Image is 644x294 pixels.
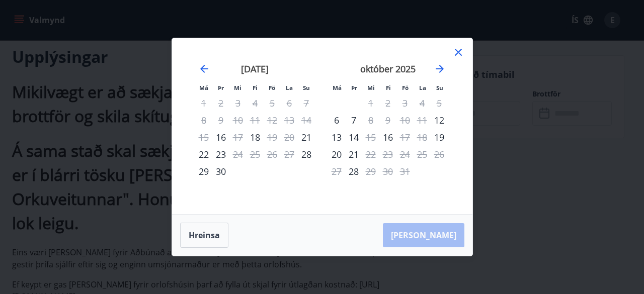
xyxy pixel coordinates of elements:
td: Not available. miðvikudagur, 3. september 2025 [229,94,247,112]
small: Mi [234,84,242,91]
div: Aðeins innritun í boði [379,129,396,146]
td: Not available. miðvikudagur, 8. október 2025 [362,112,379,129]
td: Not available. laugardagur, 20. september 2025 [281,129,298,146]
td: Not available. miðvikudagur, 29. október 2025 [362,163,379,180]
small: Fi [253,84,258,91]
div: Aðeins innritun í boði [431,129,448,146]
td: Not available. fimmtudagur, 30. október 2025 [379,163,396,180]
td: Choose mánudagur, 22. september 2025 as your check-in date. It’s available. [195,146,212,163]
div: 30 [212,163,229,180]
small: Fö [269,84,275,91]
small: Þr [351,84,357,91]
td: Choose þriðjudagur, 21. október 2025 as your check-in date. It’s available. [345,146,362,163]
td: Not available. föstudagur, 26. september 2025 [264,146,281,163]
td: Not available. föstudagur, 3. október 2025 [396,94,414,112]
td: Not available. mánudagur, 8. september 2025 [195,112,212,129]
div: Aðeins innritun í boði [247,129,264,146]
td: Not available. föstudagur, 24. október 2025 [396,146,414,163]
small: La [286,84,293,91]
div: 21 [345,146,362,163]
div: 20 [328,146,345,163]
div: Calendar [184,50,460,202]
div: Aðeins innritun í boði [298,129,315,146]
strong: [DATE] [241,63,269,75]
td: Not available. fimmtudagur, 9. október 2025 [379,112,396,129]
small: Mi [367,84,375,91]
td: Not available. mánudagur, 27. október 2025 [328,163,345,180]
div: Aðeins útritun í boði [362,146,379,163]
div: Aðeins útritun í boði [362,129,379,146]
div: Move backward to switch to the previous month. [198,63,210,75]
td: Choose sunnudagur, 21. september 2025 as your check-in date. It’s available. [298,129,315,146]
td: Not available. þriðjudagur, 2. september 2025 [212,94,229,112]
td: Not available. laugardagur, 4. október 2025 [414,94,431,112]
td: Not available. laugardagur, 11. október 2025 [414,112,431,129]
div: Aðeins innritun í boði [212,129,229,146]
td: Choose mánudagur, 20. október 2025 as your check-in date. It’s available. [328,146,345,163]
td: Not available. sunnudagur, 26. október 2025 [431,146,448,163]
td: Choose þriðjudagur, 7. október 2025 as your check-in date. It’s available. [345,112,362,129]
td: Choose þriðjudagur, 23. september 2025 as your check-in date. It’s available. [212,146,229,163]
div: Aðeins útritun í boði [396,129,414,146]
td: Choose sunnudagur, 12. október 2025 as your check-in date. It’s available. [431,112,448,129]
div: Aðeins innritun í boði [345,163,362,180]
td: Choose þriðjudagur, 14. október 2025 as your check-in date. It’s available. [345,129,362,146]
td: Choose mánudagur, 13. október 2025 as your check-in date. It’s available. [328,129,345,146]
div: 13 [328,129,345,146]
td: Not available. fimmtudagur, 4. september 2025 [247,94,264,112]
td: Not available. föstudagur, 5. september 2025 [264,94,281,112]
td: Not available. fimmtudagur, 23. október 2025 [379,146,396,163]
div: Aðeins útritun í boði [362,163,379,180]
div: Aðeins útritun í boði [229,129,247,146]
td: Not available. föstudagur, 12. september 2025 [264,112,281,129]
td: Not available. laugardagur, 25. október 2025 [414,146,431,163]
div: 29 [195,163,212,180]
td: Not available. miðvikudagur, 15. október 2025 [362,129,379,146]
div: Aðeins útritun í boði [362,94,379,112]
td: Not available. sunnudagur, 7. september 2025 [298,94,315,112]
div: Aðeins innritun í boði [328,112,345,129]
td: Not available. laugardagur, 27. september 2025 [281,146,298,163]
td: Not available. þriðjudagur, 9. september 2025 [212,112,229,129]
td: Not available. laugardagur, 13. september 2025 [281,112,298,129]
strong: október 2025 [360,63,416,75]
td: Not available. föstudagur, 31. október 2025 [396,163,414,180]
div: Move forward to switch to the next month. [434,63,446,75]
div: Aðeins innritun í boði [298,146,315,163]
div: Aðeins útritun í boði [229,146,247,163]
td: Not available. laugardagur, 6. september 2025 [281,94,298,112]
small: Þr [218,84,224,91]
small: Su [303,84,310,91]
div: Aðeins útritun í boði [362,112,379,129]
td: Not available. mánudagur, 1. september 2025 [195,94,212,112]
button: Hreinsa [180,223,228,248]
td: Not available. miðvikudagur, 17. september 2025 [229,129,247,146]
td: Choose þriðjudagur, 30. september 2025 as your check-in date. It’s available. [212,163,229,180]
small: Fi [386,84,391,91]
small: Má [333,84,342,91]
small: Su [436,84,443,91]
td: Not available. fimmtudagur, 2. október 2025 [379,94,396,112]
td: Not available. miðvikudagur, 10. september 2025 [229,112,247,129]
td: Choose fimmtudagur, 18. september 2025 as your check-in date. It’s available. [247,129,264,146]
td: Not available. fimmtudagur, 25. september 2025 [247,146,264,163]
div: Aðeins innritun í boði [431,112,448,129]
td: Not available. sunnudagur, 5. október 2025 [431,94,448,112]
td: Not available. föstudagur, 10. október 2025 [396,112,414,129]
td: Not available. miðvikudagur, 24. september 2025 [229,146,247,163]
td: Choose fimmtudagur, 16. október 2025 as your check-in date. It’s available. [379,129,396,146]
small: La [419,84,426,91]
td: Not available. föstudagur, 17. október 2025 [396,129,414,146]
div: 22 [195,146,212,163]
td: Not available. fimmtudagur, 11. september 2025 [247,112,264,129]
td: Not available. föstudagur, 19. september 2025 [264,129,281,146]
td: Not available. mánudagur, 15. september 2025 [195,129,212,146]
td: Not available. miðvikudagur, 22. október 2025 [362,146,379,163]
td: Not available. laugardagur, 18. október 2025 [414,129,431,146]
td: Choose þriðjudagur, 28. október 2025 as your check-in date. It’s available. [345,163,362,180]
td: Choose mánudagur, 29. september 2025 as your check-in date. It’s available. [195,163,212,180]
div: 7 [345,112,362,129]
td: Choose sunnudagur, 28. september 2025 as your check-in date. It’s available. [298,146,315,163]
div: Aðeins útritun í boði [264,129,281,146]
td: Not available. sunnudagur, 14. september 2025 [298,112,315,129]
